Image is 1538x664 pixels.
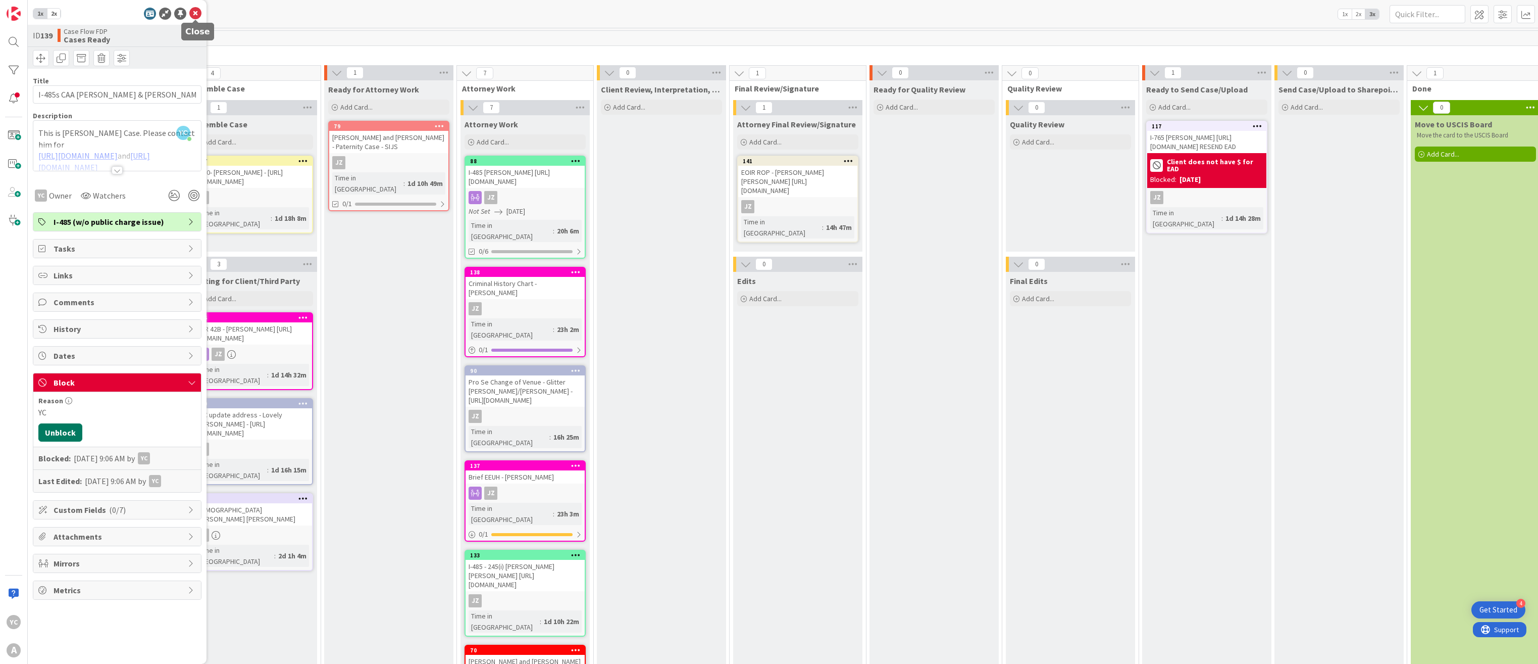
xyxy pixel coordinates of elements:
span: Waiting for Client/Third Party [192,276,300,286]
span: Reason [38,397,63,404]
div: 0/1 [466,344,585,356]
input: Quick Filter... [1390,5,1465,23]
div: 116EOR 42B - [PERSON_NAME] [URL][DOMAIN_NAME] [193,313,312,345]
span: Final Review/Signature [735,83,853,93]
div: Brief EEUH - [PERSON_NAME] [466,470,585,484]
span: : [822,222,824,233]
span: 0 [1028,102,1045,114]
span: 0 / 1 [479,529,488,540]
span: : [267,464,269,476]
span: 1 [1164,67,1182,79]
span: Block [54,376,183,389]
span: Add Card... [477,137,509,147]
div: 4 [1516,599,1525,608]
span: : [549,432,551,443]
span: 0/6 [479,246,488,257]
div: Time in [GEOGRAPHIC_DATA] [1150,207,1221,229]
span: Quality Review [1007,83,1126,93]
span: : [553,508,554,519]
div: Blocked: [1150,174,1176,185]
span: Add Card... [1022,294,1054,303]
div: [DATE] 9:06 AM by [74,452,150,464]
div: JZ [193,529,312,542]
div: Time in [GEOGRAPHIC_DATA] [469,318,553,341]
div: 95[DEMOGRAPHIC_DATA] [PERSON_NAME] [PERSON_NAME] [193,494,312,526]
div: 2d 1h 4m [276,550,309,561]
div: NVC update address - Lovely [PERSON_NAME] - [URL][DOMAIN_NAME] [193,408,312,440]
div: 90Pro Se Change of Venue - Glitter [PERSON_NAME]/[PERSON_NAME] - [URL][DOMAIN_NAME] [466,366,585,407]
span: Add Card... [1022,137,1054,147]
div: Time in [GEOGRAPHIC_DATA] [469,610,540,633]
div: 20h 6m [554,225,582,236]
span: Add Card... [1291,103,1323,112]
span: 0/1 [342,199,352,209]
p: This is [PERSON_NAME] Case. Please contact him for [38,127,196,150]
span: : [403,178,405,189]
div: 70 [470,647,585,654]
span: Attorney Work [462,83,581,93]
div: 138Criminal History Chart - [PERSON_NAME] [466,268,585,299]
div: 110NVC update address - Lovely [PERSON_NAME] - [URL][DOMAIN_NAME] [193,399,312,440]
div: YC [7,615,21,629]
span: Ready for Quality Review [874,84,965,94]
div: 23h 2m [554,324,582,335]
div: JZ [469,594,482,607]
span: 3x [1365,9,1379,19]
span: 1 [755,102,773,114]
span: 2x [47,9,61,19]
div: 137Brief EEUH - [PERSON_NAME] [466,461,585,484]
div: Time in [GEOGRAPHIC_DATA] [469,503,553,525]
span: 0 [1028,258,1045,270]
div: 1d 10h 49m [405,178,445,189]
div: JZ [332,156,345,169]
span: Comments [54,296,183,308]
div: JZ [484,191,497,204]
div: 133I-485 - 245(i) [PERSON_NAME] [PERSON_NAME] [URL][DOMAIN_NAME] [466,551,585,591]
b: 139 [40,30,53,40]
div: 116 [193,313,312,322]
span: Add Card... [749,294,782,303]
div: JZ [193,348,312,361]
h5: Close [185,27,210,36]
span: Ready for Attorney Work [328,84,419,94]
div: 1d 14h 32m [269,369,309,381]
img: Visit kanbanzone.com [7,7,21,21]
div: JZ [466,410,585,423]
span: 1x [33,9,47,19]
span: Tasks [54,243,183,255]
span: : [271,213,272,224]
span: Custom Fields [54,504,183,516]
div: [DATE] 9:06 AM by [85,475,161,487]
div: 117I-765 [PERSON_NAME] [URL][DOMAIN_NAME] RESEND EAD [1147,122,1266,153]
div: JZ [466,302,585,315]
span: 1 [346,67,364,79]
div: 107I-130- [PERSON_NAME] - [URL][DOMAIN_NAME] [193,157,312,188]
div: YC [38,406,196,418]
div: JZ [329,156,448,169]
div: 137 [466,461,585,470]
span: Add Card... [886,103,918,112]
div: 79[PERSON_NAME] and [PERSON_NAME] - Paternity Case - SIJS [329,122,448,153]
span: Links [54,269,183,281]
div: Time in [GEOGRAPHIC_DATA] [196,545,274,567]
span: Ready to Send Case/Upload [1146,84,1248,94]
div: 133 [470,552,585,559]
span: 7 [483,102,500,114]
span: 0 [619,67,636,79]
span: Quality Review [1010,119,1064,129]
div: Time in [GEOGRAPHIC_DATA] [196,364,267,386]
div: I-130- [PERSON_NAME] - [URL][DOMAIN_NAME] [193,166,312,188]
div: 117 [1152,123,1266,130]
span: Metrics [54,584,183,596]
button: Unblock [38,423,82,442]
span: Add Card... [204,294,236,303]
div: 88 [466,157,585,166]
span: Add Card... [749,137,782,147]
div: 14h 47m [824,222,854,233]
span: 1 [210,102,227,114]
div: Time in [GEOGRAPHIC_DATA] [332,172,403,195]
div: JZ [469,302,482,315]
span: Client Review, Interpretation, and Signature Call [601,84,722,94]
div: 133 [466,551,585,560]
span: I-485 (w/o public charge issue) [54,216,183,228]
